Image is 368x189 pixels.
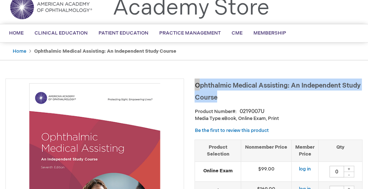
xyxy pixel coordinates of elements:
[239,108,264,115] div: 0219007U
[195,116,221,121] strong: Media Type:
[291,140,318,161] th: Member Price
[241,140,292,161] th: Nonmember Price
[195,115,363,122] p: eBook, Online Exam, Print
[34,48,176,54] strong: Ophthalmic Medical Assisting: An Independent Study Course
[232,30,243,36] span: CME
[9,30,24,36] span: Home
[299,166,311,172] a: log in
[195,140,241,161] th: Product Selection
[318,140,362,161] th: Qty
[13,48,26,54] a: Home
[195,128,268,133] a: Be the first to review this product
[195,109,236,114] strong: Product Number
[343,166,354,172] div: +
[241,162,292,182] td: $99.00
[329,166,344,177] input: Qty
[253,30,286,36] span: Membership
[195,82,360,101] span: Ophthalmic Medical Assisting: An Independent Study Course
[199,168,237,174] strong: Online Exam
[343,172,354,177] div: -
